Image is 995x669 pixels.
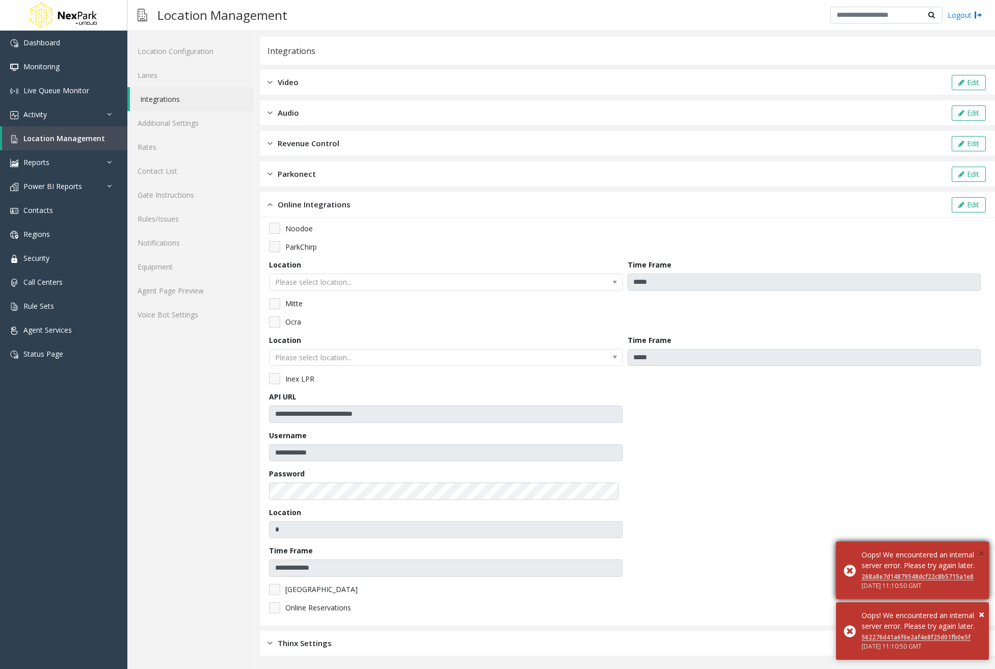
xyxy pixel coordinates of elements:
[267,138,273,149] img: closed
[267,76,273,88] img: closed
[23,205,53,215] span: Contacts
[23,38,60,47] span: Dashboard
[23,110,47,119] span: Activity
[23,62,60,71] span: Monitoring
[23,229,50,239] span: Regions
[862,633,971,641] a: 562276d41a6f6e2af4e8f25d01fb0e5f
[10,303,18,311] img: 'icon'
[628,335,671,345] label: Time Frame
[948,10,982,20] a: Logout
[278,199,351,210] span: Online Integrations
[979,547,984,560] span: ×
[152,3,292,28] h3: Location Management
[269,545,313,556] label: Time Frame
[269,335,301,345] label: Location
[127,183,254,207] a: Gate Instructions
[862,610,981,631] div: Oops! We encountered an internal server error. Please try again later.
[127,303,254,327] a: Voice Bot Settings
[278,637,332,649] span: Thinx Settings
[974,10,982,20] img: logout
[10,351,18,359] img: 'icon'
[285,316,301,327] span: Ocra
[23,133,105,143] span: Location Management
[127,207,254,231] a: Rules/Issues
[285,602,351,613] span: Online Reservations
[10,111,18,119] img: 'icon'
[10,87,18,95] img: 'icon'
[127,255,254,279] a: Equipment
[269,391,297,402] label: API URL
[278,168,316,180] span: Parkonect
[10,39,18,47] img: 'icon'
[862,642,981,651] div: [DATE] 11:10:50 GMT
[23,253,49,263] span: Security
[138,3,147,28] img: pageIcon
[278,76,299,88] span: Video
[23,86,89,95] span: Live Queue Monitor
[269,468,305,479] label: Password
[267,168,273,180] img: closed
[267,199,273,210] img: opened
[23,325,72,335] span: Agent Services
[285,584,358,595] span: [GEOGRAPHIC_DATA]
[2,126,127,150] a: Location Management
[952,197,986,212] button: Edit
[10,327,18,335] img: 'icon'
[862,581,981,591] div: [DATE] 11:10:50 GMT
[10,231,18,239] img: 'icon'
[130,87,254,111] a: Integrations
[23,301,54,311] span: Rule Sets
[127,279,254,303] a: Agent Page Preview
[10,183,18,191] img: 'icon'
[23,157,49,167] span: Reports
[10,135,18,143] img: 'icon'
[269,430,307,441] label: Username
[127,39,254,63] a: Location Configuration
[127,135,254,159] a: Rates
[127,63,254,87] a: Lanes
[862,549,981,571] div: Oops! We encountered an internal server error. Please try again later.
[127,159,254,183] a: Contact List
[267,44,315,58] div: Integrations
[10,63,18,71] img: 'icon'
[23,181,82,191] span: Power BI Reports
[278,138,339,149] span: Revenue Control
[278,107,299,119] span: Audio
[285,223,313,234] span: Noodoe
[10,159,18,167] img: 'icon'
[952,167,986,182] button: Edit
[628,259,671,270] label: Time Frame
[979,607,984,621] span: ×
[267,637,273,649] img: closed
[952,105,986,121] button: Edit
[23,349,63,359] span: Status Page
[285,373,314,384] span: Inex LPR
[10,279,18,287] img: 'icon'
[952,75,986,90] button: Edit
[127,231,254,255] a: Notifications
[269,507,301,518] label: Location
[979,607,984,622] button: Close
[269,259,301,270] label: Location
[127,111,254,135] a: Additional Settings
[979,546,984,561] button: Close
[23,277,63,287] span: Call Centers
[10,255,18,263] img: 'icon'
[267,107,273,119] img: closed
[285,242,317,252] span: ParkChirp
[10,207,18,215] img: 'icon'
[285,298,303,309] span: Mitte
[952,136,986,151] button: Edit
[862,572,974,581] a: 268a8e7d14879548dcf22c8b5715a1e8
